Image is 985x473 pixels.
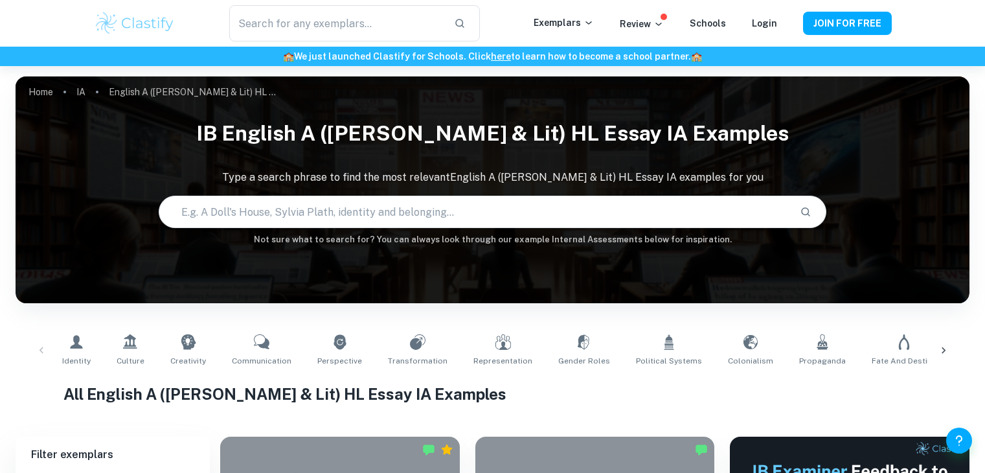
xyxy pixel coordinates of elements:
[62,355,91,367] span: Identity
[946,428,972,454] button: Help and Feedback
[872,355,936,367] span: Fate and Destiny
[170,355,206,367] span: Creativity
[799,355,846,367] span: Propaganda
[636,355,702,367] span: Political Systems
[690,18,726,29] a: Schools
[803,12,892,35] button: JOIN FOR FREE
[16,170,969,185] p: Type a search phrase to find the most relevant English A ([PERSON_NAME] & Lit) HL Essay IA exampl...
[283,51,294,62] span: 🏫
[117,355,144,367] span: Culture
[695,443,708,456] img: Marked
[534,16,594,30] p: Exemplars
[159,194,789,230] input: E.g. A Doll's House, Sylvia Plath, identity and belonging...
[94,10,176,36] img: Clastify logo
[752,18,777,29] a: Login
[3,49,982,63] h6: We just launched Clastify for Schools. Click to learn how to become a school partner.
[229,5,443,41] input: Search for any exemplars...
[16,437,210,473] h6: Filter exemplars
[795,201,817,223] button: Search
[109,85,277,99] p: English A ([PERSON_NAME] & Lit) HL Essay
[232,355,291,367] span: Communication
[388,355,447,367] span: Transformation
[16,233,969,246] h6: Not sure what to search for? You can always look through our example Internal Assessments below f...
[317,355,362,367] span: Perspective
[473,355,532,367] span: Representation
[63,382,922,406] h1: All English A ([PERSON_NAME] & Lit) HL Essay IA Examples
[440,443,453,456] div: Premium
[16,113,969,154] h1: IB English A ([PERSON_NAME] & Lit) HL Essay IA examples
[620,17,664,31] p: Review
[491,51,511,62] a: here
[558,355,610,367] span: Gender Roles
[28,83,53,101] a: Home
[728,355,773,367] span: Colonialism
[422,443,435,456] img: Marked
[76,83,85,101] a: IA
[691,51,702,62] span: 🏫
